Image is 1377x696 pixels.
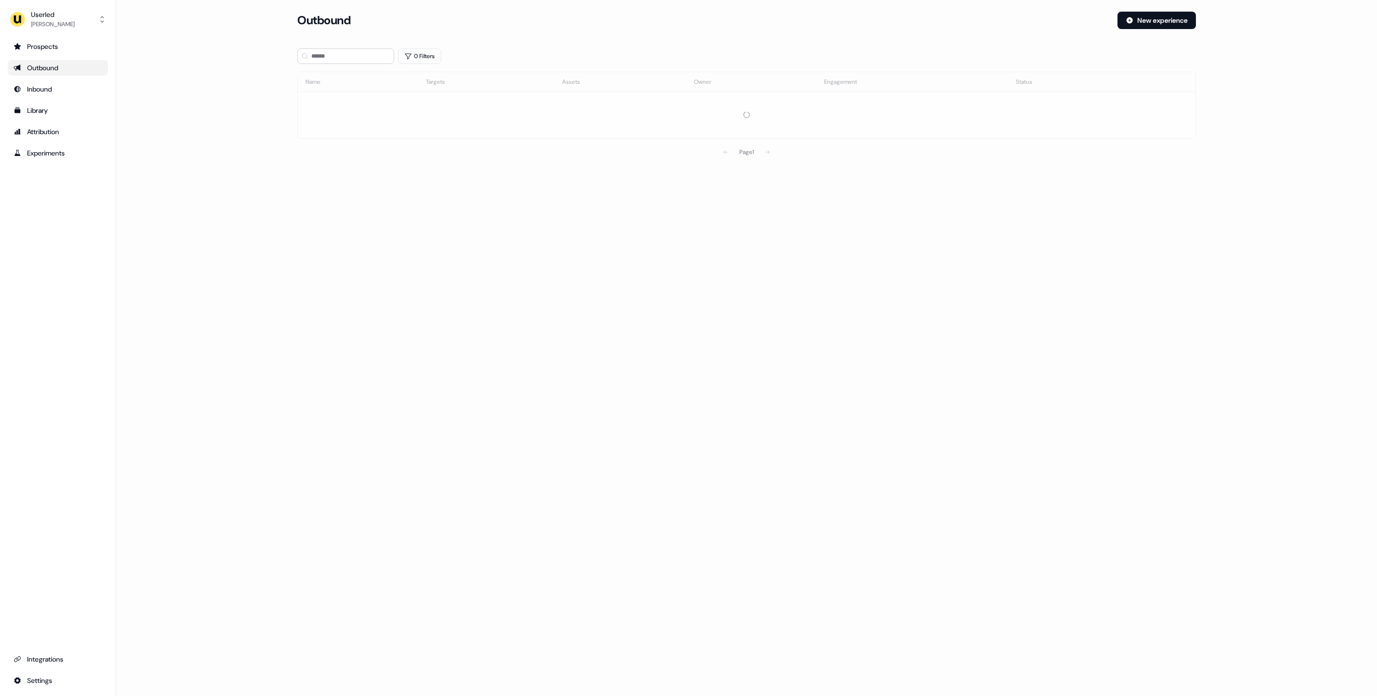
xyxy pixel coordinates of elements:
[14,84,102,94] div: Inbound
[8,81,108,97] a: Go to Inbound
[8,651,108,667] a: Go to integrations
[14,63,102,73] div: Outbound
[8,673,108,688] a: Go to integrations
[14,148,102,158] div: Experiments
[8,124,108,139] a: Go to attribution
[8,8,108,31] button: Userled[PERSON_NAME]
[8,60,108,76] a: Go to outbound experience
[31,10,75,19] div: Userled
[398,48,441,64] button: 0 Filters
[14,42,102,51] div: Prospects
[14,106,102,115] div: Library
[297,13,351,28] h3: Outbound
[14,676,102,685] div: Settings
[14,654,102,664] div: Integrations
[14,127,102,137] div: Attribution
[8,39,108,54] a: Go to prospects
[8,145,108,161] a: Go to experiments
[1117,12,1196,29] button: New experience
[8,103,108,118] a: Go to templates
[31,19,75,29] div: [PERSON_NAME]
